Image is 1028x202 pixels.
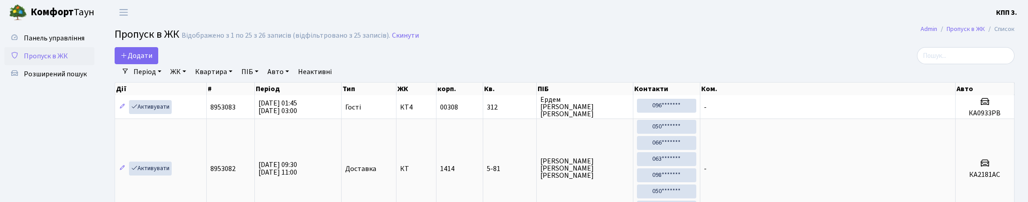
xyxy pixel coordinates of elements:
[345,104,361,111] span: Гості
[31,5,94,20] span: Таун
[345,165,376,172] span: Доставка
[440,164,454,174] span: 1414
[959,109,1010,118] h5: КА0933РВ
[917,47,1015,64] input: Пошук...
[4,47,94,65] a: Пропуск в ЖК
[129,162,172,176] a: Активувати
[907,20,1028,39] nav: breadcrumb
[129,100,172,114] a: Активувати
[947,24,985,34] a: Пропуск в ЖК
[392,31,419,40] a: Скинути
[294,64,335,79] a: Неактивні
[633,83,700,95] th: Контакти
[704,102,707,112] span: -
[207,83,255,95] th: #
[4,29,94,47] a: Панель управління
[182,31,390,40] div: Відображено з 1 по 25 з 26 записів (відфільтровано з 25 записів).
[9,4,27,22] img: logo.png
[112,5,135,20] button: Переключити навігацію
[704,164,707,174] span: -
[400,104,432,111] span: КТ4
[24,33,85,43] span: Панель управління
[487,104,533,111] span: 312
[264,64,293,79] a: Авто
[342,83,396,95] th: Тип
[210,164,236,174] span: 8953082
[258,160,297,177] span: [DATE] 09:30 [DATE] 11:00
[255,83,341,95] th: Період
[115,83,207,95] th: Дії
[258,98,297,116] span: [DATE] 01:45 [DATE] 03:00
[191,64,236,79] a: Квартира
[985,24,1015,34] li: Список
[4,65,94,83] a: Розширений пошук
[31,5,74,19] b: Комфорт
[483,83,537,95] th: Кв.
[996,8,1017,18] b: КПП 3.
[210,102,236,112] span: 8953083
[120,51,152,61] span: Додати
[238,64,262,79] a: ПІБ
[24,51,68,61] span: Пропуск в ЖК
[921,24,937,34] a: Admin
[115,26,179,42] span: Пропуск в ЖК
[400,165,432,172] span: КТ
[130,64,165,79] a: Період
[540,96,629,118] span: Ердем [PERSON_NAME] [PERSON_NAME]
[396,83,436,95] th: ЖК
[487,165,533,172] span: 5-81
[115,47,158,64] a: Додати
[167,64,190,79] a: ЖК
[700,83,956,95] th: Ком.
[956,83,1015,95] th: Авто
[996,7,1017,18] a: КПП 3.
[540,158,629,179] span: [PERSON_NAME] [PERSON_NAME] [PERSON_NAME]
[24,69,87,79] span: Розширений пошук
[537,83,633,95] th: ПІБ
[436,83,483,95] th: корп.
[959,171,1010,179] h5: КА2181АС
[440,102,458,112] span: 00308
